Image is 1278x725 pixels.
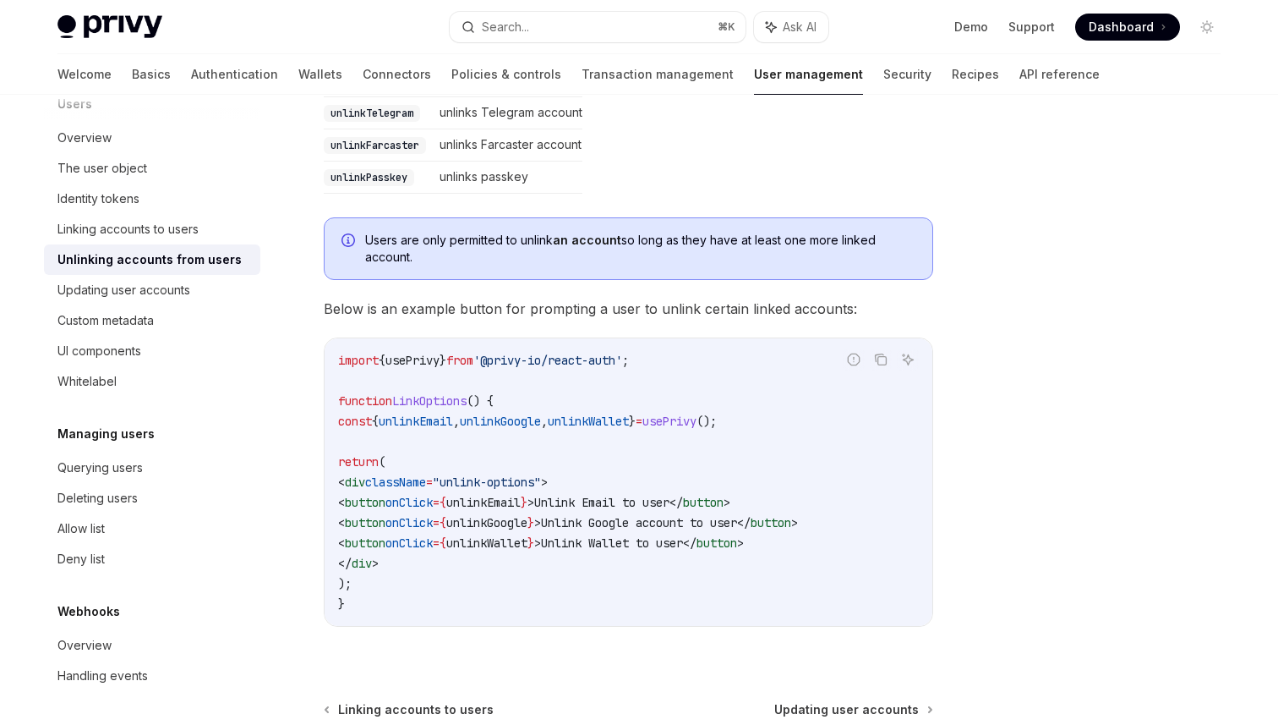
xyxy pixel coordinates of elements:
div: Deleting users [57,488,138,508]
div: Whitelabel [57,371,117,392]
div: Linking accounts to users [57,219,199,239]
span: unlinkGoogle [460,414,541,429]
span: onClick [385,515,433,530]
div: Search... [482,17,529,37]
span: { [440,515,446,530]
span: unlinkEmail [379,414,453,429]
span: = [433,495,440,510]
span: { [440,495,446,510]
span: function [338,393,392,409]
span: onClick [385,536,433,551]
span: onClick [385,495,433,510]
a: Demo [954,19,988,36]
code: unlinkTelegram [324,105,420,122]
button: Report incorrect code [843,349,865,371]
span: </ [683,536,696,551]
a: Recipes [952,54,999,95]
span: } [527,515,534,530]
span: = [426,475,433,490]
span: > [534,515,541,530]
span: usePrivy [385,353,440,368]
span: unlinkWallet [548,414,629,429]
span: ⌘ K [718,20,735,34]
span: Unlink Google account to user [541,515,737,530]
span: { [440,536,446,551]
div: Custom metadata [57,310,154,331]
button: Ask AI [897,349,919,371]
span: > [737,536,744,551]
span: } [527,536,534,551]
span: { [379,353,385,368]
span: </ [737,515,751,530]
a: Querying users [44,453,260,483]
span: Below is an example button for prompting a user to unlink certain linked accounts: [324,297,933,321]
a: UI components [44,336,260,366]
span: > [541,475,548,490]
span: button [345,515,385,530]
span: Ask AI [783,19,816,36]
img: light logo [57,15,162,39]
span: , [541,414,548,429]
span: > [791,515,798,530]
span: < [338,536,345,551]
span: < [338,515,345,530]
a: Overview [44,123,260,153]
span: div [352,556,372,571]
a: Welcome [57,54,112,95]
a: Linking accounts to users [325,701,494,718]
span: { [372,414,379,429]
span: unlinkGoogle [446,515,527,530]
span: return [338,454,379,470]
span: < [338,495,345,510]
a: Whitelabel [44,366,260,397]
a: Updating user accounts [774,701,931,718]
td: unlinks Telegram account [433,97,582,129]
span: from [446,353,473,368]
span: usePrivy [642,414,696,429]
span: ); [338,576,352,591]
span: } [521,495,527,510]
span: "unlink-options" [433,475,541,490]
a: Custom metadata [44,305,260,336]
span: </ [669,495,683,510]
button: Copy the contents from the code block [870,349,892,371]
span: } [440,353,446,368]
span: button [696,536,737,551]
span: Unlink Email to user [534,495,669,510]
span: ; [622,353,629,368]
div: Overview [57,128,112,148]
div: UI components [57,341,141,361]
button: Ask AI [754,12,828,42]
span: '@privy-io/react-auth' [473,353,622,368]
a: Linking accounts to users [44,214,260,244]
code: unlinkPasskey [324,169,414,186]
a: The user object [44,153,260,184]
span: button [345,536,385,551]
a: User management [754,54,863,95]
a: Wallets [298,54,342,95]
a: Allow list [44,514,260,544]
a: Dashboard [1075,14,1180,41]
span: < [338,475,345,490]
a: Unlinking accounts from users [44,244,260,275]
a: Handling events [44,661,260,691]
span: } [338,596,345,612]
div: Overview [57,635,112,656]
svg: Info [341,233,358,250]
span: unlinkWallet [446,536,527,551]
span: className [365,475,426,490]
span: () { [467,393,494,409]
td: unlinks Farcaster account [433,129,582,162]
span: (); [696,414,717,429]
a: Authentication [191,54,278,95]
span: > [372,556,379,571]
strong: an account [553,233,621,247]
a: API reference [1019,54,1100,95]
span: > [527,495,534,510]
div: Unlinking accounts from users [57,250,242,270]
a: Connectors [363,54,431,95]
span: button [345,495,385,510]
span: = [433,536,440,551]
div: The user object [57,158,147,179]
div: Handling events [57,666,148,686]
